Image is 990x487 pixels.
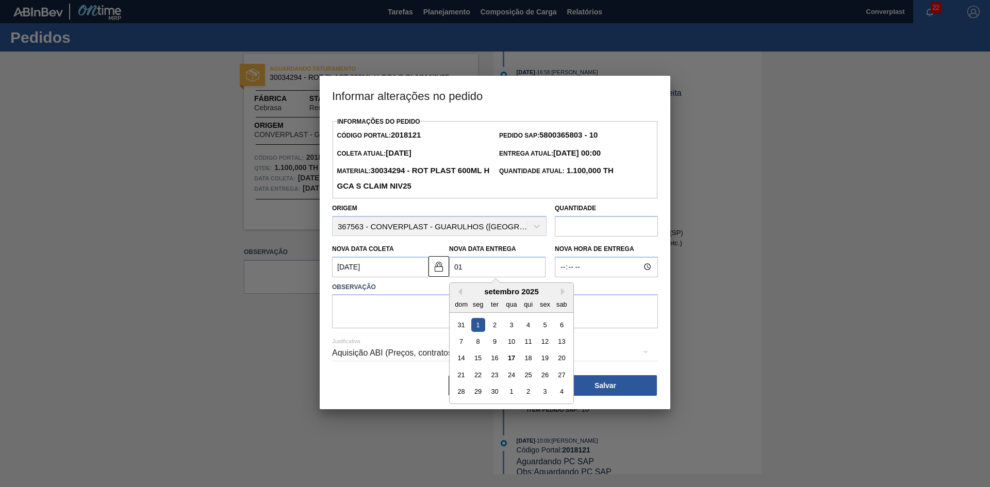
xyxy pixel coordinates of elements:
label: Nova Data Entrega [449,245,516,253]
div: qui [521,297,535,311]
div: Choose terça-feira, 16 de setembro de 2025 [488,351,502,365]
div: Choose sábado, 27 de setembro de 2025 [555,368,569,382]
div: Choose domingo, 28 de setembro de 2025 [454,384,468,398]
div: Choose segunda-feira, 1 de setembro de 2025 [471,317,485,331]
div: Choose quarta-feira, 1 de outubro de 2025 [504,384,518,398]
div: month 2025-09 [453,316,570,399]
div: qua [504,297,518,311]
div: Choose segunda-feira, 8 de setembro de 2025 [471,334,485,348]
span: Quantidade Atual: [499,167,614,175]
div: Choose quinta-feira, 4 de setembro de 2025 [521,317,535,331]
div: Choose sexta-feira, 26 de setembro de 2025 [538,368,552,382]
label: Quantidade [555,205,596,212]
label: Informações do Pedido [337,118,420,125]
div: Choose quarta-feira, 10 de setembro de 2025 [504,334,518,348]
div: Choose terça-feira, 2 de setembro de 2025 [488,317,502,331]
div: Choose domingo, 7 de setembro de 2025 [454,334,468,348]
button: Salvar [554,375,657,396]
label: Nova Hora de Entrega [555,242,658,257]
button: Previous Month [455,288,462,295]
input: dd/mm/yyyy [449,257,546,277]
label: Nova Data Coleta [332,245,394,253]
div: Choose terça-feira, 23 de setembro de 2025 [488,368,502,382]
div: Choose sábado, 4 de outubro de 2025 [555,384,569,398]
button: Next Month [561,288,568,295]
div: Choose domingo, 31 de agosto de 2025 [454,317,468,331]
div: Choose sábado, 13 de setembro de 2025 [555,334,569,348]
button: locked [428,256,449,277]
div: Choose segunda-feira, 22 de setembro de 2025 [471,368,485,382]
div: Choose sexta-feira, 3 de outubro de 2025 [538,384,552,398]
div: Aquisição ABI (Preços, contratos, etc.) [332,339,658,367]
div: setembro 2025 [450,287,573,296]
div: Choose terça-feira, 9 de setembro de 2025 [488,334,502,348]
span: Coleta Atual: [337,150,411,157]
h3: Informar alterações no pedido [320,76,670,115]
button: Fechar [449,375,552,396]
div: Choose quinta-feira, 25 de setembro de 2025 [521,368,535,382]
span: Código Portal: [337,132,421,139]
strong: [DATE] [386,148,411,157]
div: Choose quarta-feira, 24 de setembro de 2025 [504,368,518,382]
div: dom [454,297,468,311]
img: locked [433,260,445,273]
strong: 5800365803 - 10 [539,130,598,139]
div: Choose quarta-feira, 3 de setembro de 2025 [504,317,518,331]
div: Choose segunda-feira, 15 de setembro de 2025 [471,351,485,365]
span: Material: [337,167,489,190]
strong: 1.100,000 TH [565,166,614,175]
div: Choose quinta-feira, 18 de setembro de 2025 [521,351,535,365]
div: Choose domingo, 14 de setembro de 2025 [454,351,468,365]
input: dd/mm/yyyy [332,257,428,277]
div: ter [488,297,502,311]
span: Entrega Atual: [499,150,601,157]
div: Choose sábado, 6 de setembro de 2025 [555,317,569,331]
div: seg [471,297,485,311]
div: Choose sexta-feira, 19 de setembro de 2025 [538,351,552,365]
div: Choose sexta-feira, 5 de setembro de 2025 [538,317,552,331]
div: Choose quarta-feira, 17 de setembro de 2025 [504,351,518,365]
div: Choose terça-feira, 30 de setembro de 2025 [488,384,502,398]
div: sab [555,297,569,311]
label: Origem [332,205,357,212]
label: Observação [332,280,658,295]
div: Choose quinta-feira, 11 de setembro de 2025 [521,334,535,348]
div: Choose domingo, 21 de setembro de 2025 [454,368,468,382]
strong: 2018121 [391,130,421,139]
strong: [DATE] 00:00 [553,148,601,157]
div: Choose segunda-feira, 29 de setembro de 2025 [471,384,485,398]
span: Pedido SAP: [499,132,598,139]
div: Choose sexta-feira, 12 de setembro de 2025 [538,334,552,348]
div: Choose quinta-feira, 2 de outubro de 2025 [521,384,535,398]
div: sex [538,297,552,311]
div: Choose sábado, 20 de setembro de 2025 [555,351,569,365]
strong: 30034294 - ROT PLAST 600ML H GCA S CLAIM NIV25 [337,166,489,190]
